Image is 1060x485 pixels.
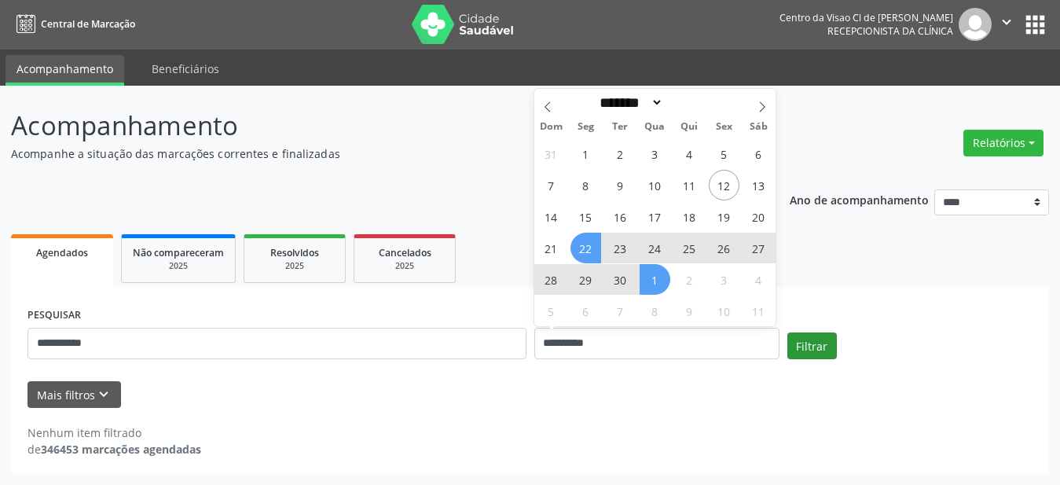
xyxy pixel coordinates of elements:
span: Setembro 13, 2025 [743,170,774,200]
span: Setembro 10, 2025 [640,170,670,200]
span: Setembro 3, 2025 [640,138,670,169]
span: Sáb [741,122,776,132]
span: Setembro 17, 2025 [640,201,670,232]
i:  [998,13,1015,31]
div: 2025 [365,260,444,272]
span: Setembro 7, 2025 [536,170,567,200]
p: Acompanhe a situação das marcações correntes e finalizadas [11,145,738,162]
div: Nenhum item filtrado [28,424,201,441]
strong: 346453 marcações agendadas [41,442,201,457]
span: Outubro 2, 2025 [674,264,705,295]
span: Sex [706,122,741,132]
div: 2025 [133,260,224,272]
input: Year [663,94,715,111]
span: Setembro 6, 2025 [743,138,774,169]
div: 2025 [255,260,334,272]
span: Outubro 7, 2025 [605,296,636,326]
span: Setembro 24, 2025 [640,233,670,263]
i: keyboard_arrow_down [95,386,112,403]
span: Setembro 14, 2025 [536,201,567,232]
img: img [959,8,992,41]
p: Ano de acompanhamento [790,189,929,209]
span: Setembro 4, 2025 [674,138,705,169]
span: Outubro 5, 2025 [536,296,567,326]
span: Outubro 10, 2025 [709,296,739,326]
span: Setembro 20, 2025 [743,201,774,232]
span: Setembro 1, 2025 [570,138,601,169]
span: Seg [568,122,603,132]
span: Setembro 11, 2025 [674,170,705,200]
a: Acompanhamento [6,55,124,86]
span: Setembro 22, 2025 [570,233,601,263]
span: Outubro 4, 2025 [743,264,774,295]
button:  [992,8,1021,41]
a: Central de Marcação [11,11,135,37]
span: Outubro 3, 2025 [709,264,739,295]
span: Agendados [36,246,88,259]
button: apps [1021,11,1049,39]
span: Setembro 16, 2025 [605,201,636,232]
div: Centro da Visao Cl de [PERSON_NAME] [779,11,953,24]
span: Não compareceram [133,246,224,259]
button: Mais filtroskeyboard_arrow_down [28,381,121,409]
span: Outubro 6, 2025 [570,296,601,326]
span: Setembro 30, 2025 [605,264,636,295]
span: Setembro 29, 2025 [570,264,601,295]
span: Setembro 21, 2025 [536,233,567,263]
span: Setembro 25, 2025 [674,233,705,263]
a: Beneficiários [141,55,230,83]
span: Agosto 31, 2025 [536,138,567,169]
span: Dom [534,122,569,132]
span: Recepcionista da clínica [827,24,953,38]
span: Setembro 2, 2025 [605,138,636,169]
span: Setembro 5, 2025 [709,138,739,169]
span: Setembro 27, 2025 [743,233,774,263]
span: Setembro 23, 2025 [605,233,636,263]
button: Filtrar [787,333,837,359]
div: de [28,441,201,457]
span: Setembro 9, 2025 [605,170,636,200]
span: Setembro 8, 2025 [570,170,601,200]
span: Central de Marcação [41,17,135,31]
select: Month [595,94,664,111]
span: Outubro 1, 2025 [640,264,670,295]
span: Setembro 26, 2025 [709,233,739,263]
button: Relatórios [963,130,1043,156]
span: Outubro 8, 2025 [640,296,670,326]
span: Ter [603,122,637,132]
span: Outubro 9, 2025 [674,296,705,326]
span: Resolvidos [270,246,319,259]
label: PESQUISAR [28,303,81,328]
span: Setembro 28, 2025 [536,264,567,295]
span: Outubro 11, 2025 [743,296,774,326]
span: Qua [637,122,672,132]
span: Setembro 15, 2025 [570,201,601,232]
span: Setembro 12, 2025 [709,170,739,200]
p: Acompanhamento [11,106,738,145]
span: Setembro 19, 2025 [709,201,739,232]
span: Cancelados [379,246,431,259]
span: Setembro 18, 2025 [674,201,705,232]
span: Qui [672,122,706,132]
